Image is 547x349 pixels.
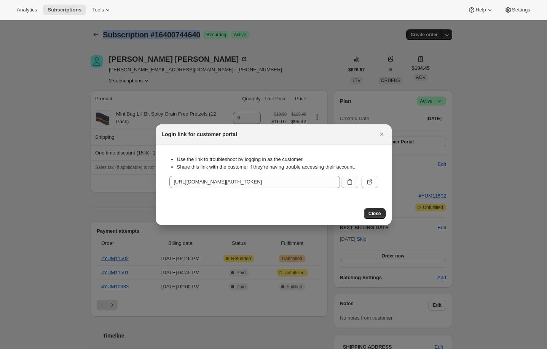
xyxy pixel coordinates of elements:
[475,7,486,13] span: Help
[364,208,386,219] button: Close
[177,163,378,171] li: Share this link with the customer if they’re having trouble accessing their account.
[177,156,378,163] li: Use the link to troubleshoot by logging in as the customer.
[512,7,530,13] span: Settings
[500,5,535,15] button: Settings
[48,7,81,13] span: Subscriptions
[17,7,37,13] span: Analytics
[368,211,381,217] span: Close
[376,129,387,140] button: Close
[92,7,104,13] span: Tools
[12,5,41,15] button: Analytics
[88,5,116,15] button: Tools
[463,5,498,15] button: Help
[162,130,237,138] h2: Login link for customer portal
[43,5,86,15] button: Subscriptions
